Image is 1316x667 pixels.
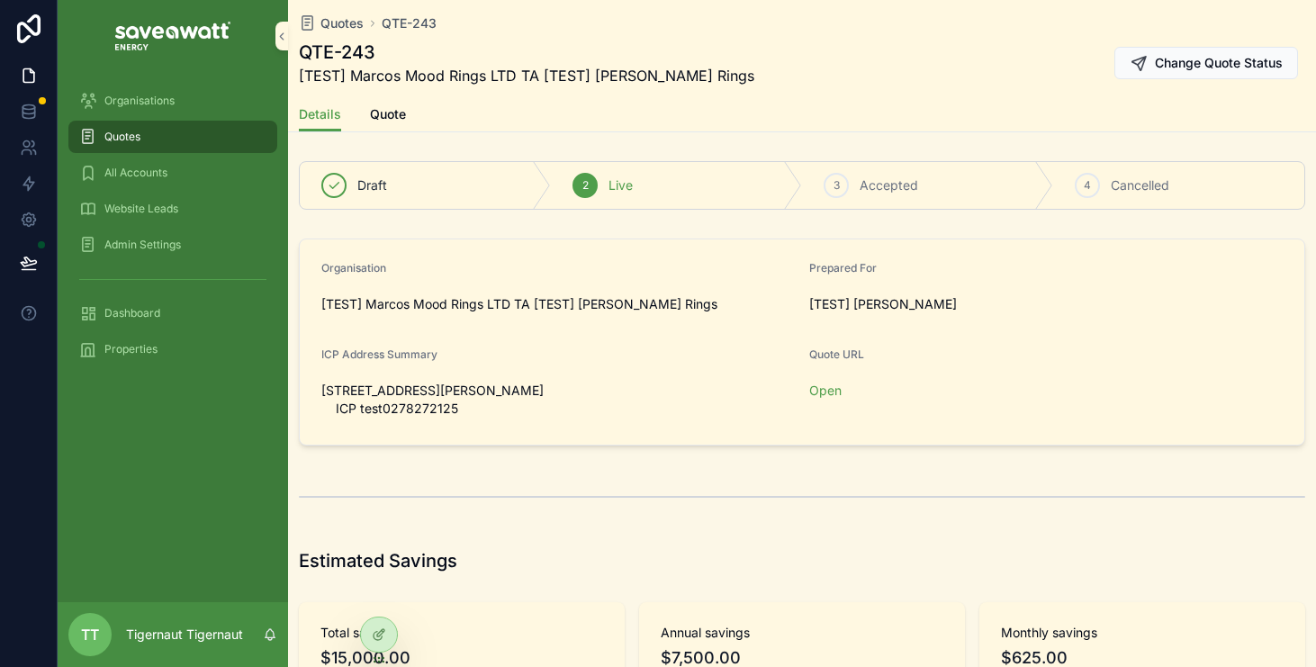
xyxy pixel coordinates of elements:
span: Total savings [320,624,603,642]
span: Change Quote Status [1155,54,1283,72]
a: Details [299,98,341,132]
img: App logo [115,22,230,50]
span: Cancelled [1111,176,1169,194]
span: Properties [104,342,158,356]
span: Annual savings [661,624,943,642]
span: Draft [357,176,387,194]
span: Quote [370,105,406,123]
span: Quotes [104,130,140,144]
a: All Accounts [68,157,277,189]
a: Organisations [68,85,277,117]
span: TT [81,624,99,645]
a: Admin Settings [68,229,277,261]
h1: Estimated Savings [299,548,457,573]
span: [TEST] Marcos Mood Rings LTD TA [TEST] [PERSON_NAME] Rings [299,65,754,86]
span: 3 [834,178,840,193]
span: Website Leads [104,202,178,216]
a: Open [809,383,842,398]
a: Quotes [299,14,364,32]
span: Prepared For [809,261,877,275]
p: Tigernaut Tigernaut [126,626,243,644]
a: Website Leads [68,193,277,225]
span: Details [299,105,341,123]
span: ICP Address Summary [321,347,437,361]
span: Quote URL [809,347,864,361]
span: Dashboard [104,306,160,320]
a: QTE-243 [382,14,437,32]
div: scrollable content [58,72,288,389]
span: [TEST] Marcos Mood Rings LTD TA [TEST] [PERSON_NAME] Rings [321,295,717,313]
a: Quotes [68,121,277,153]
span: [STREET_ADDRESS][PERSON_NAME] ICP test0278272125 [321,382,795,418]
h1: QTE-243 [299,40,754,65]
span: Quotes [320,14,364,32]
a: Quote [370,98,406,134]
a: Dashboard [68,297,277,329]
span: Organisations [104,94,175,108]
span: Accepted [860,176,918,194]
span: Live [608,176,633,194]
span: 2 [582,178,589,193]
button: Change Quote Status [1114,47,1298,79]
a: Properties [68,333,277,365]
span: 4 [1084,178,1091,193]
span: Admin Settings [104,238,181,252]
span: All Accounts [104,166,167,180]
span: [TEST] [PERSON_NAME] [809,295,1283,313]
span: Organisation [321,261,386,275]
span: Monthly savings [1001,624,1284,642]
